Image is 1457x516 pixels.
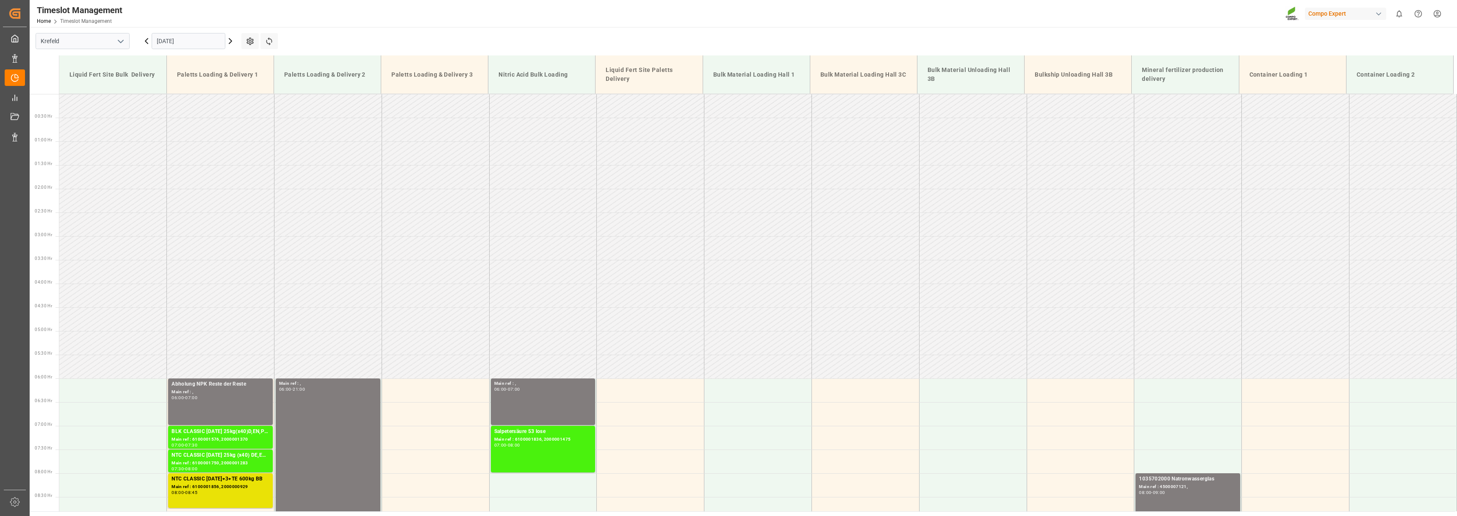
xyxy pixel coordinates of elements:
[35,114,52,119] span: 00:30 Hr
[817,67,910,83] div: Bulk Material Loading Hall 3C
[172,483,269,491] div: Main ref : 6100001856, 2000000929
[35,209,52,213] span: 02:30 Hr
[35,161,52,166] span: 01:30 Hr
[184,467,185,471] div: -
[506,443,507,447] div: -
[279,387,291,391] div: 06:00
[172,475,269,483] div: NTC CLASSIC [DATE]+3+TE 600kg BB
[710,67,803,83] div: Bulk Material Loading Hall 1
[1353,67,1446,83] div: Container Loading 2
[1139,483,1237,491] div: Main ref : 4500007121,
[172,443,184,447] div: 07:00
[35,138,52,142] span: 01:00 Hr
[1139,475,1237,483] div: 1035702000 Natronwasserglas
[35,493,52,498] span: 08:30 Hr
[508,387,520,391] div: 07:00
[172,451,269,460] div: NTC CLASSIC [DATE] 25kg (x40) DE,EN,PLFLO T PERM [DATE] 25kg (x40) INTFLO T CLUB [DATE] 25kg (x40...
[602,62,695,87] div: Liquid Fert Site Paletts Delivery
[172,491,184,494] div: 08:00
[508,443,520,447] div: 08:00
[506,387,507,391] div: -
[185,443,197,447] div: 07:30
[66,67,160,83] div: Liquid Fert Site Bulk Delivery
[1151,491,1152,494] div: -
[494,436,592,443] div: Main ref : 6100001836, 2000001475
[184,491,185,494] div: -
[1305,6,1390,22] button: Compo Expert
[185,467,197,471] div: 08:00
[293,387,305,391] div: 21:00
[185,396,197,400] div: 07:00
[495,67,588,83] div: Nitric Acid Bulk Loading
[35,375,52,379] span: 06:00 Hr
[174,67,267,83] div: Paletts Loading & Delivery 1
[172,396,184,400] div: 06:00
[185,491,197,494] div: 08:45
[172,467,184,471] div: 07:30
[35,446,52,450] span: 07:30 Hr
[1305,8,1386,20] div: Compo Expert
[114,35,127,48] button: open menu
[35,304,52,308] span: 04:30 Hr
[184,396,185,400] div: -
[1246,67,1339,83] div: Container Loading 1
[172,380,269,389] div: Abholung NPK Reste der Reste
[1153,491,1165,494] div: 09:00
[281,67,374,83] div: Paletts Loading & Delivery 2
[1390,4,1409,23] button: show 0 new notifications
[1139,491,1151,494] div: 08:00
[35,351,52,356] span: 05:30 Hr
[924,62,1017,87] div: Bulk Material Unloading Hall 3B
[1285,6,1299,21] img: Screenshot%202023-09-29%20at%2010.02.21.png_1712312052.png
[172,460,269,467] div: Main ref : 6100001750, 2000001283
[494,380,592,387] div: Main ref : ,
[1409,4,1428,23] button: Help Center
[35,422,52,427] span: 07:00 Hr
[494,443,507,447] div: 07:00
[172,389,269,396] div: Main ref : ,
[35,398,52,403] span: 06:30 Hr
[152,33,225,49] input: DD.MM.YYYY
[172,436,269,443] div: Main ref : 6100001576, 2000001370
[279,380,377,387] div: Main ref : ,
[494,428,592,436] div: Salpetersäure 53 lose
[35,280,52,284] span: 04:00 Hr
[1138,62,1232,87] div: Mineral fertilizer production delivery
[35,327,52,332] span: 05:00 Hr
[37,4,122,17] div: Timeslot Management
[35,185,52,190] span: 02:00 Hr
[1031,67,1125,83] div: Bulkship Unloading Hall 3B
[184,443,185,447] div: -
[494,387,507,391] div: 06:00
[35,232,52,237] span: 03:00 Hr
[37,18,51,24] a: Home
[36,33,130,49] input: Type to search/select
[291,387,293,391] div: -
[388,67,481,83] div: Paletts Loading & Delivery 3
[172,428,269,436] div: BLK CLASSIC [DATE] 25kg(x40)D,EN,PL,FNLFLO T PERM [DATE] 25kg (x40) INTBLK CLASSIC [DATE] 50kg(x2...
[35,256,52,261] span: 03:30 Hr
[35,469,52,474] span: 08:00 Hr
